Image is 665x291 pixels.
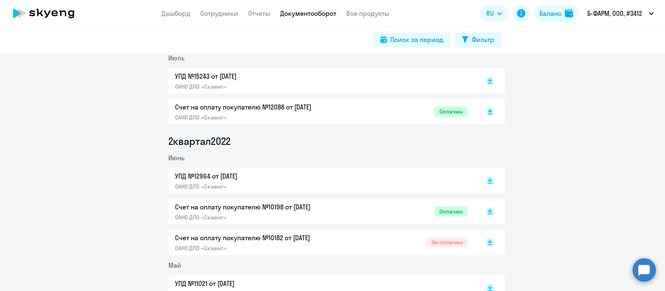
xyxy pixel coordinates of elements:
a: Счет на оплату покупателю №10198 от [DATE]ОАНО ДПО «Скаенг»Оплачен [175,202,468,221]
p: Б-ФАРМ, ООО, #3412 [587,8,642,18]
p: ОАНО ДПО «Скаенг» [175,83,350,90]
span: Июль [168,54,185,62]
a: Документооборот [280,9,336,17]
p: ОАНО ДПО «Скаенг» [175,114,350,121]
a: Счет на оплату покупателю №10182 от [DATE]ОАНО ДПО «Скаенг»Не оплачен [175,233,468,252]
p: Счет на оплату покупателю №12088 от [DATE] [175,102,350,112]
button: Б-ФАРМ, ООО, #3412 [583,3,658,23]
button: Фильтр [455,32,501,47]
div: Баланс [539,8,562,18]
a: Сотрудники [200,9,238,17]
p: ОАНО ДПО «Скаенг» [175,183,350,190]
span: Оплачен [434,206,468,216]
p: ОАНО ДПО «Скаенг» [175,214,350,221]
span: Не оплачен [426,237,468,247]
a: Дашборд [161,9,190,17]
span: Июнь [168,154,185,162]
span: Май [168,261,181,269]
a: УПД №15243 от [DATE]ОАНО ДПО «Скаенг» [175,71,468,90]
a: Все продукты [346,9,389,17]
div: Поиск за период [390,35,443,45]
a: УПД №12964 от [DATE]ОАНО ДПО «Скаенг» [175,171,468,190]
button: Поиск за период [374,32,450,47]
img: balance [565,9,573,17]
a: Отчеты [248,9,270,17]
a: Счет на оплату покупателю №12088 от [DATE]ОАНО ДПО «Скаенг»Оплачен [175,102,468,121]
p: Счет на оплату покупателю №10198 от [DATE] [175,202,350,212]
li: 2 квартал 2022 [168,134,505,148]
span: Оплачен [434,107,468,117]
p: УПД №15243 от [DATE] [175,71,350,81]
div: Фильтр [472,35,494,45]
p: УПД №12964 от [DATE] [175,171,350,181]
p: УПД №11021 от [DATE] [175,279,350,289]
button: RU [480,5,508,22]
p: ОАНО ДПО «Скаенг» [175,244,350,252]
span: RU [486,8,494,18]
button: Балансbalance [534,5,578,22]
p: Счет на оплату покупателю №10182 от [DATE] [175,233,350,243]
